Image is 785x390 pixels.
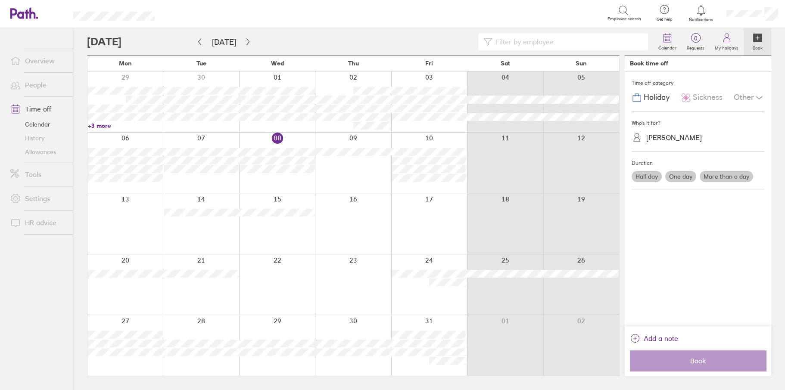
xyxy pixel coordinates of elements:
span: Holiday [644,93,670,102]
span: Add a note [644,331,678,345]
span: 0 [682,35,710,42]
a: Allowances [3,145,73,159]
a: Settings [3,190,73,207]
button: Book [630,350,766,371]
span: Book [636,357,760,365]
span: Wed [271,60,284,67]
a: Notifications [687,4,715,22]
div: Who's it for? [632,117,764,130]
label: Requests [682,43,710,51]
span: Get help [651,17,679,22]
span: Sat [501,60,510,67]
div: Search [178,9,200,17]
span: Tue [196,60,206,67]
label: Book [748,43,768,51]
label: One day [665,171,696,182]
input: Filter by employee [492,34,643,50]
a: History [3,131,73,145]
span: Fri [425,60,433,67]
a: Calendar [3,118,73,131]
button: Add a note [630,331,678,345]
span: Notifications [687,17,715,22]
div: Book time off [630,60,668,67]
div: Time off category [632,77,764,90]
a: Time off [3,100,73,118]
label: More than a day [700,171,753,182]
button: [DATE] [205,35,243,49]
a: Calendar [653,28,682,56]
a: HR advice [3,214,73,231]
a: Tools [3,166,73,183]
a: People [3,76,73,93]
a: +3 more [88,122,163,130]
a: My holidays [710,28,744,56]
div: Duration [632,157,764,170]
label: Half day [632,171,662,182]
span: Sun [576,60,587,67]
span: Employee search [607,16,641,22]
label: Calendar [653,43,682,51]
a: Overview [3,52,73,69]
span: Mon [119,60,132,67]
a: 0Requests [682,28,710,56]
div: Other [734,90,764,106]
span: Thu [348,60,358,67]
div: [PERSON_NAME] [646,133,702,142]
label: My holidays [710,43,744,51]
a: Book [744,28,771,56]
span: Sickness [693,93,723,102]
